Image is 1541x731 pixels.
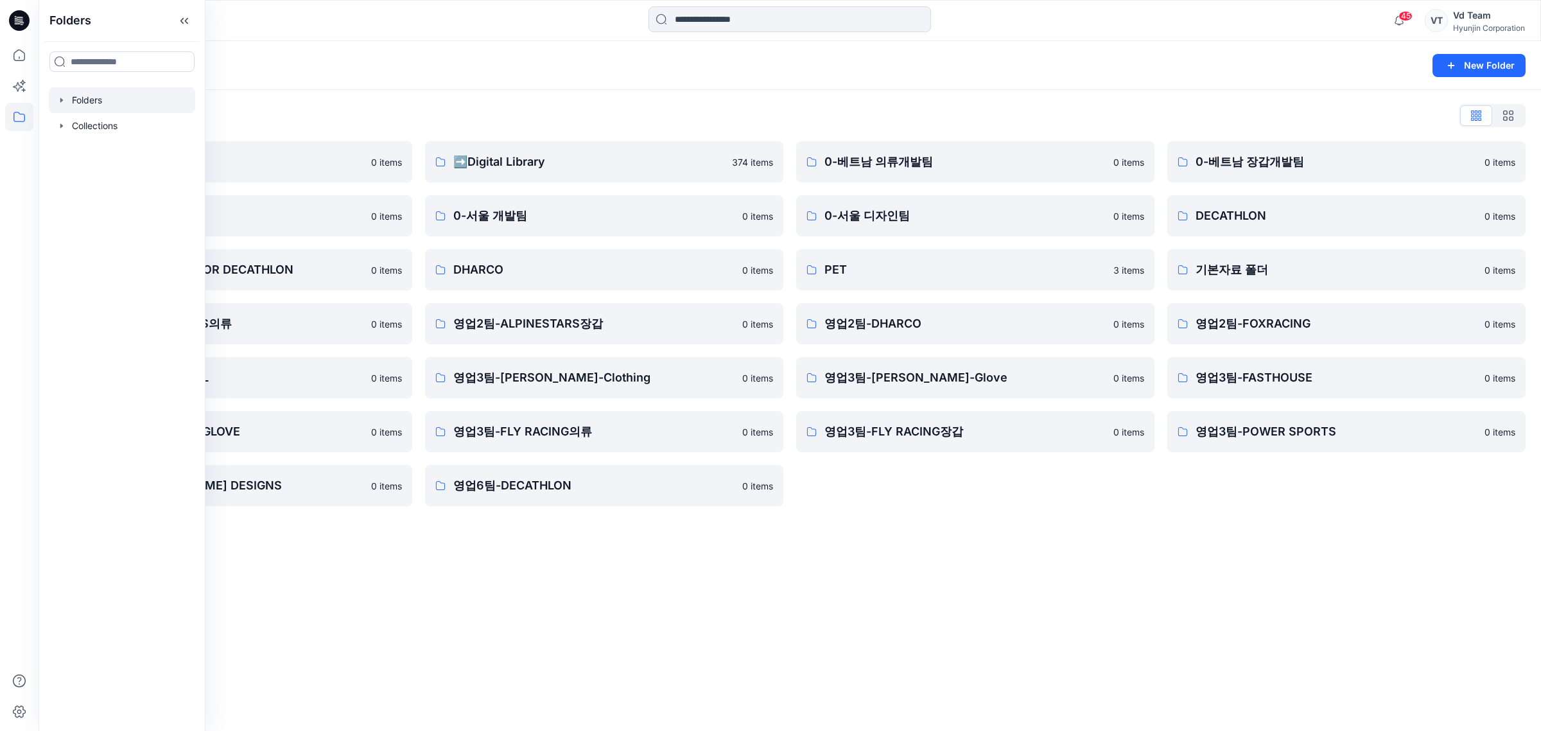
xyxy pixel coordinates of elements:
[796,357,1154,398] a: 영업3팀-[PERSON_NAME]-Glove0 items
[1113,209,1144,223] p: 0 items
[425,249,783,290] a: DHARCO0 items
[453,477,735,495] p: 영업6팀-DECATHLON
[54,141,412,182] a: ♻️Project0 items
[371,317,402,331] p: 0 items
[453,153,724,171] p: ➡️Digital Library
[1196,207,1477,225] p: DECATHLON
[796,141,1154,182] a: 0-베트남 의류개발팀0 items
[82,261,363,279] p: DESIGN PROPOSAL FOR DECATHLON
[82,207,363,225] p: 0-본사VD
[425,465,783,506] a: 영업6팀-DECATHLON0 items
[1167,195,1526,236] a: DECATHLON0 items
[796,411,1154,452] a: 영업3팀-FLY RACING장갑0 items
[371,155,402,169] p: 0 items
[732,155,773,169] p: 374 items
[1484,317,1515,331] p: 0 items
[425,195,783,236] a: 0-서울 개발팀0 items
[1196,261,1477,279] p: 기본자료 폴더
[824,315,1106,333] p: 영업2팀-DHARCO
[1113,317,1144,331] p: 0 items
[1113,425,1144,439] p: 0 items
[1484,209,1515,223] p: 0 items
[82,153,363,171] p: ♻️Project
[54,465,412,506] a: 영업3팀-[PERSON_NAME] DESIGNS0 items
[453,423,735,441] p: 영업3팀-FLY RACING의류
[54,357,412,398] a: 영업3팀-5.11 TACTICAL0 items
[1398,11,1413,21] span: 45
[824,369,1106,387] p: 영업3팀-[PERSON_NAME]-Glove
[742,371,773,385] p: 0 items
[1453,8,1525,23] div: Vd Team
[824,153,1106,171] p: 0-베트남 의류개발팀
[796,303,1154,344] a: 영업2팀-DHARCO0 items
[742,479,773,493] p: 0 items
[82,423,363,441] p: 영업3팀-FASTHOUSE GLOVE
[1196,315,1477,333] p: 영업2팀-FOXRACING
[371,479,402,493] p: 0 items
[1113,263,1144,277] p: 3 items
[54,303,412,344] a: 영업2팀-ALPINESTARS의류0 items
[1425,9,1448,32] div: VT
[453,315,735,333] p: 영업2팀-ALPINESTARS장갑
[1484,155,1515,169] p: 0 items
[453,369,735,387] p: 영업3팀-[PERSON_NAME]-Clothing
[1167,141,1526,182] a: 0-베트남 장갑개발팀0 items
[1453,23,1525,33] div: Hyunjin Corporation
[453,207,735,225] p: 0-서울 개발팀
[824,207,1106,225] p: 0-서울 디자인팀
[1196,153,1477,171] p: 0-베트남 장갑개발팀
[1432,54,1526,77] button: New Folder
[1196,369,1477,387] p: 영업3팀-FASTHOUSE
[371,371,402,385] p: 0 items
[742,317,773,331] p: 0 items
[796,195,1154,236] a: 0-서울 디자인팀0 items
[82,369,363,387] p: 영업3팀-5.11 TACTICAL
[371,209,402,223] p: 0 items
[371,425,402,439] p: 0 items
[425,357,783,398] a: 영업3팀-[PERSON_NAME]-Clothing0 items
[425,303,783,344] a: 영업2팀-ALPINESTARS장갑0 items
[425,141,783,182] a: ➡️Digital Library374 items
[82,477,363,495] p: 영업3팀-[PERSON_NAME] DESIGNS
[824,261,1106,279] p: PET
[1113,371,1144,385] p: 0 items
[1113,155,1144,169] p: 0 items
[824,423,1106,441] p: 영업3팀-FLY RACING장갑
[425,411,783,452] a: 영업3팀-FLY RACING의류0 items
[1196,423,1477,441] p: 영업3팀-POWER SPORTS
[453,261,735,279] p: DHARCO
[54,411,412,452] a: 영업3팀-FASTHOUSE GLOVE0 items
[82,315,363,333] p: 영업2팀-ALPINESTARS의류
[371,263,402,277] p: 0 items
[1167,411,1526,452] a: 영업3팀-POWER SPORTS0 items
[1167,249,1526,290] a: 기본자료 폴더0 items
[1484,263,1515,277] p: 0 items
[742,263,773,277] p: 0 items
[742,209,773,223] p: 0 items
[1167,303,1526,344] a: 영업2팀-FOXRACING0 items
[1484,371,1515,385] p: 0 items
[1167,357,1526,398] a: 영업3팀-FASTHOUSE0 items
[796,249,1154,290] a: PET3 items
[54,195,412,236] a: 0-본사VD0 items
[742,425,773,439] p: 0 items
[1484,425,1515,439] p: 0 items
[54,249,412,290] a: DESIGN PROPOSAL FOR DECATHLON0 items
